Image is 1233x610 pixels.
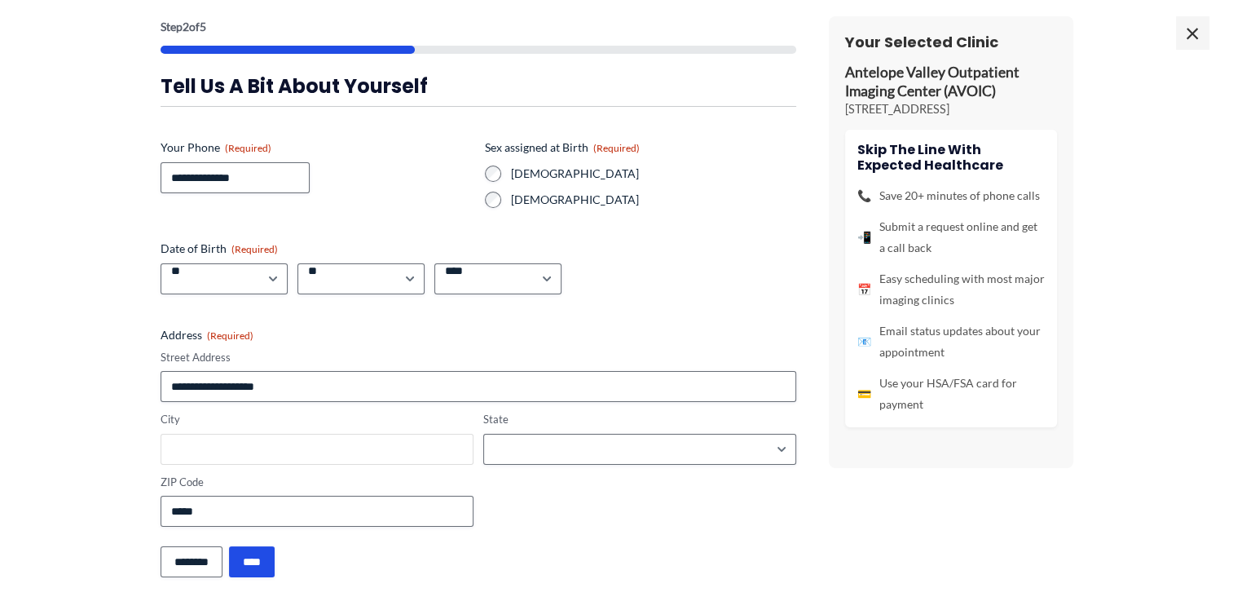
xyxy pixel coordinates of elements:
[161,241,278,257] legend: Date of Birth
[161,73,796,99] h3: Tell us a bit about yourself
[857,185,871,206] span: 📞
[857,279,871,300] span: 📅
[161,327,253,343] legend: Address
[511,166,796,182] label: [DEMOGRAPHIC_DATA]
[857,227,871,248] span: 📲
[857,142,1045,173] h4: Skip the line with Expected Healthcare
[161,21,796,33] p: Step of
[857,383,871,404] span: 💳
[485,139,640,156] legend: Sex assigned at Birth
[845,101,1057,117] p: [STREET_ADDRESS]
[857,268,1045,311] li: Easy scheduling with most major imaging clinics
[1176,16,1209,49] span: ×
[857,320,1045,363] li: Email status updates about your appointment
[225,142,271,154] span: (Required)
[161,350,796,365] label: Street Address
[161,412,473,427] label: City
[845,64,1057,101] p: Antelope Valley Outpatient Imaging Center (AVOIC)
[161,139,472,156] label: Your Phone
[200,20,206,33] span: 5
[845,33,1057,51] h3: Your Selected Clinic
[183,20,189,33] span: 2
[857,216,1045,259] li: Submit a request online and get a call back
[857,373,1045,415] li: Use your HSA/FSA card for payment
[161,475,473,490] label: ZIP Code
[593,142,640,154] span: (Required)
[207,329,253,342] span: (Required)
[231,243,278,255] span: (Required)
[857,185,1045,206] li: Save 20+ minutes of phone calls
[511,192,796,208] label: [DEMOGRAPHIC_DATA]
[857,331,871,352] span: 📧
[483,412,796,427] label: State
